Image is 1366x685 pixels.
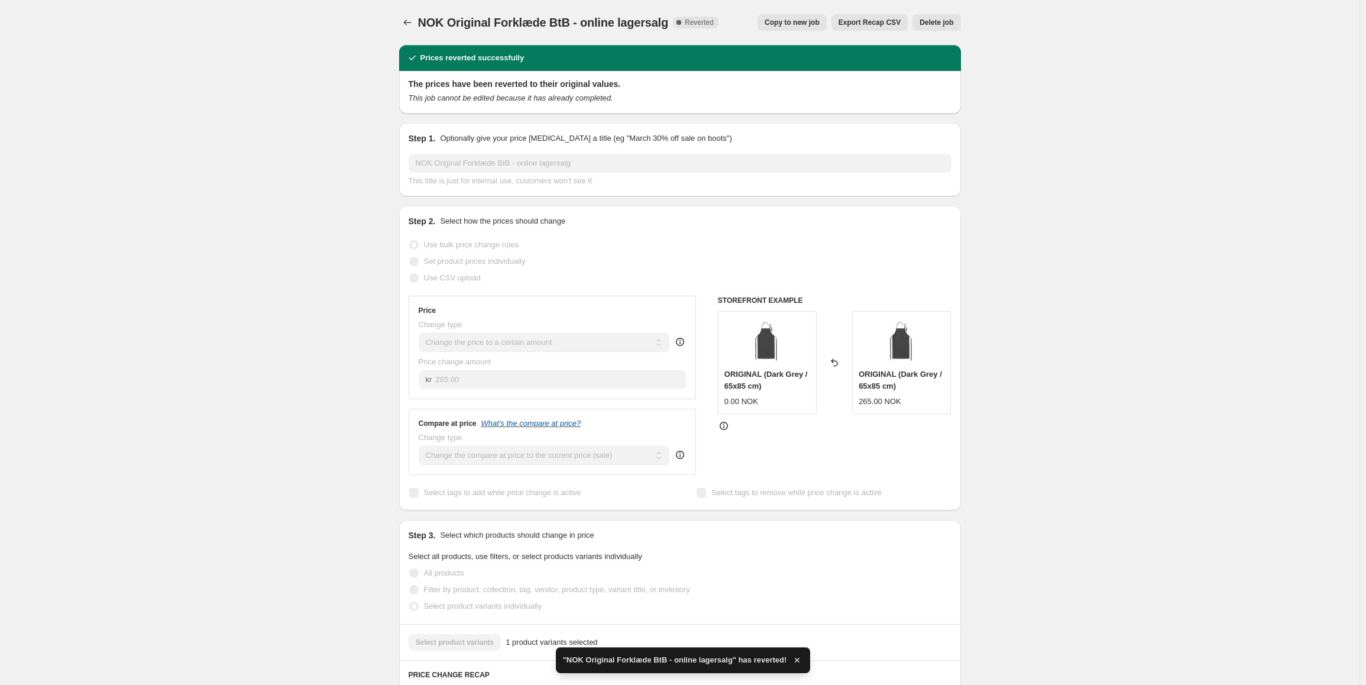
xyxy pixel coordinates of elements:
div: 0.00 NOK [724,396,758,408]
span: Select product variants individually [424,602,542,610]
button: Export Recap CSV [831,14,908,31]
h6: STOREFRONT EXAMPLE [718,296,951,305]
div: help [674,336,686,348]
h3: Compare at price [419,419,477,428]
div: help [674,449,686,461]
span: ORIGINAL (Dark Grey / 65x85 cm) [859,370,942,390]
span: kr [426,375,432,384]
button: Price change jobs [399,14,416,31]
h2: Prices reverted successfully [420,52,525,64]
input: 30% off holiday sale [409,154,951,173]
h2: Step 2. [409,215,436,227]
span: Delete job [920,18,953,27]
span: Select all products, use filters, or select products variants individually [409,552,642,561]
span: Export Recap CSV [839,18,901,27]
span: ORIGINAL (Dark Grey / 65x85 cm) [724,370,808,390]
h2: The prices have been reverted to their original values. [409,78,951,90]
span: 1 product variants selected [506,636,597,648]
span: Use CSV upload [424,273,481,282]
span: This title is just for internal use, customers won't see it [409,176,592,185]
p: Select how the prices should change [440,215,565,227]
img: forklaede-dark-grey_01_1600x1600px_80x.png [878,318,925,365]
h2: Step 1. [409,133,436,144]
span: NOK Original Forklæde BtB - online lagersalg [418,16,669,29]
span: "NOK Original Forklæde BtB - online lagersalg" has reverted! [563,654,787,666]
img: forklaede-dark-grey_01_1600x1600px_80x.png [743,318,791,365]
span: Price change amount [419,357,491,366]
span: Select tags to remove while price change is active [711,488,882,497]
button: Copy to new job [758,14,827,31]
span: Set product prices individually [424,257,526,266]
span: Select tags to add while price change is active [424,488,581,497]
p: Select which products should change in price [440,529,594,541]
div: 265.00 NOK [859,396,901,408]
h3: Price [419,306,436,315]
p: Optionally give your price [MEDICAL_DATA] a title (eg "March 30% off sale on boots") [440,133,731,144]
span: All products [424,568,464,577]
span: Reverted [685,18,714,27]
button: What's the compare at price? [481,419,581,428]
input: 80.00 [435,370,686,389]
span: Change type [419,320,462,329]
h2: Step 3. [409,529,436,541]
span: Copy to new job [765,18,820,27]
i: This job cannot be edited because it has already completed. [409,93,613,102]
span: Filter by product, collection, tag, vendor, product type, variant title, or inventory [424,585,690,594]
span: Change type [419,433,462,442]
button: Delete job [912,14,960,31]
span: Use bulk price change rules [424,240,519,249]
h6: PRICE CHANGE RECAP [409,670,951,680]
